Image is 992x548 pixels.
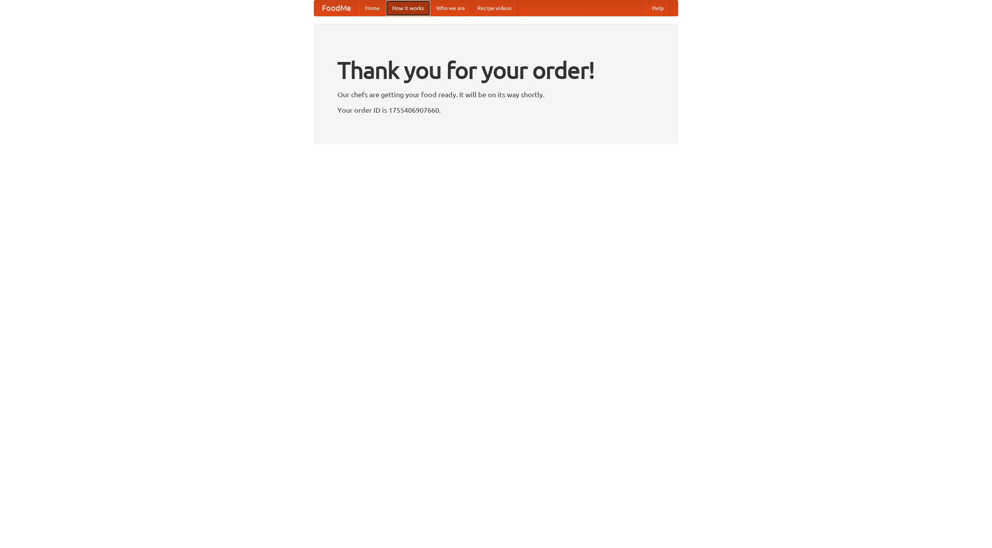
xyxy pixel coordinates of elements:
[359,0,386,16] a: Home
[314,0,359,16] a: FoodMe
[338,89,654,100] p: Our chefs are getting your food ready. It will be on its way shortly.
[338,52,654,89] h1: Thank you for your order!
[430,0,471,16] a: Who we are
[338,104,654,116] p: Your order ID is 1755406907660.
[386,0,430,16] a: How it works
[646,0,670,16] a: Help
[471,0,518,16] a: Recipe videos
